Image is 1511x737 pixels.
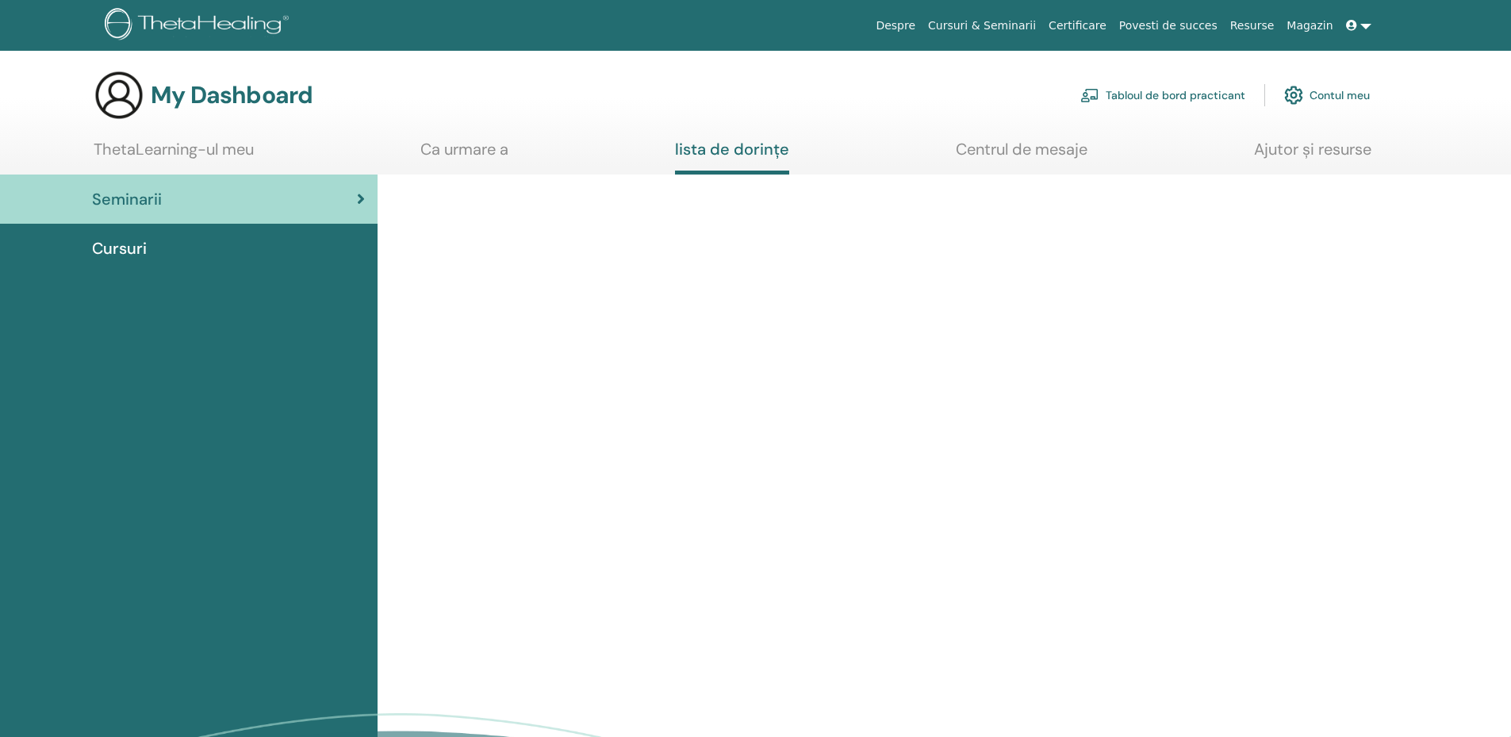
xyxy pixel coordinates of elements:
[675,140,789,175] a: lista de dorințe
[869,11,922,40] a: Despre
[1280,11,1339,40] a: Magazin
[1254,140,1371,171] a: Ajutor și resurse
[1284,78,1370,113] a: Contul meu
[94,70,144,121] img: generic-user-icon.jpg
[1284,82,1303,109] img: cog.svg
[1113,11,1224,40] a: Povesti de succes
[420,140,508,171] a: Ca urmare a
[151,81,313,109] h3: My Dashboard
[1224,11,1281,40] a: Resurse
[94,140,254,171] a: ThetaLearning-ul meu
[92,236,147,260] span: Cursuri
[1080,78,1245,113] a: Tabloul de bord practicant
[1080,88,1099,102] img: chalkboard-teacher.svg
[956,140,1087,171] a: Centrul de mesaje
[92,187,162,211] span: Seminarii
[922,11,1042,40] a: Cursuri & Seminarii
[1042,11,1113,40] a: Certificare
[105,8,294,44] img: logo.png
